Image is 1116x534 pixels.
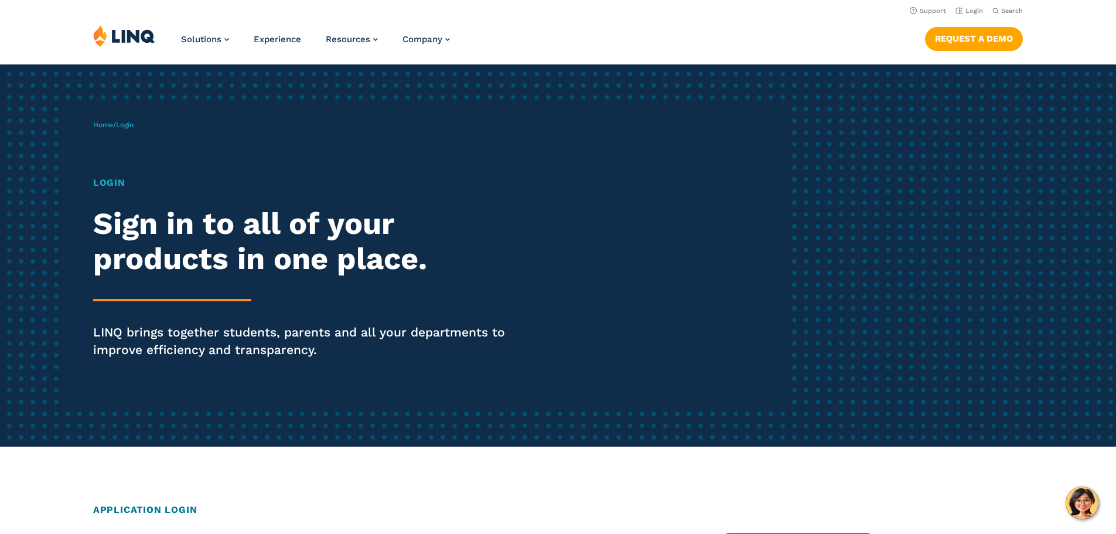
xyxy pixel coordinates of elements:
a: Home [93,121,113,129]
a: Request a Demo [925,27,1023,50]
p: LINQ brings together students, parents and all your departments to improve efficiency and transpa... [93,324,523,359]
a: Experience [254,34,301,45]
span: Company [402,34,442,45]
nav: Primary Navigation [181,25,450,63]
a: Resources [326,34,378,45]
h2: Application Login [93,503,1023,517]
span: Solutions [181,34,221,45]
button: Open Search Bar [992,6,1023,15]
button: Hello, have a question? Let’s chat. [1066,487,1098,519]
a: Company [402,34,450,45]
a: Support [910,7,946,15]
a: Solutions [181,34,229,45]
a: Login [955,7,983,15]
h1: Login [93,176,523,190]
span: / [93,121,134,129]
nav: Button Navigation [925,25,1023,50]
span: Search [1001,7,1023,15]
span: Resources [326,34,370,45]
h2: Sign in to all of your products in one place. [93,206,523,277]
img: LINQ | K‑12 Software [93,25,155,47]
span: Login [116,121,134,129]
